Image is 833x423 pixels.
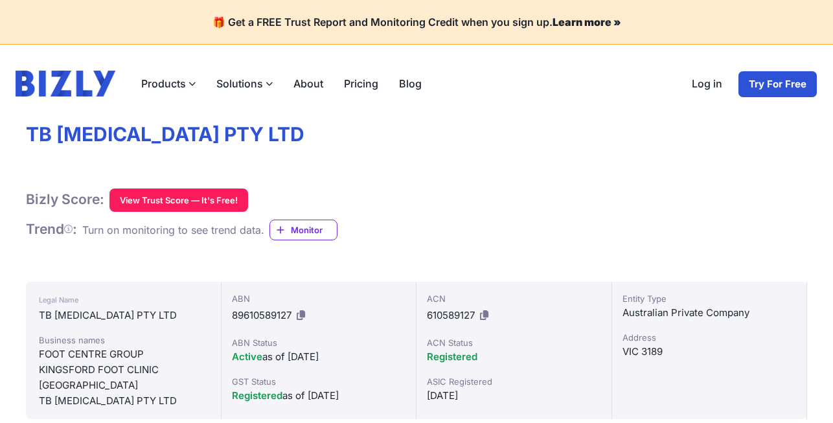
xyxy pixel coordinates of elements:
[389,71,432,97] a: Blog
[26,122,807,147] h1: TB [MEDICAL_DATA] PTY LTD
[334,71,389,97] a: Pricing
[39,378,208,393] div: [GEOGRAPHIC_DATA]
[39,334,208,347] div: Business names
[427,292,601,305] div: ACN
[232,375,406,388] div: GST Status
[39,308,208,323] div: TB [MEDICAL_DATA] PTY LTD
[681,71,733,98] a: Log in
[232,336,406,349] div: ABN Status
[427,309,475,321] span: 610589127
[291,223,337,236] span: Monitor
[283,71,334,97] a: About
[26,221,77,238] h1: Trend :
[232,388,406,404] div: as of [DATE]
[553,16,621,29] a: Learn more »
[232,350,262,363] span: Active
[622,344,797,360] div: VIC 3189
[622,292,797,305] div: Entity Type
[232,349,406,365] div: as of [DATE]
[622,331,797,344] div: Address
[16,71,115,97] img: bizly_logo.svg
[109,189,248,212] button: View Trust Score — It's Free!
[269,220,337,240] a: Monitor
[622,305,797,321] div: Australian Private Company
[232,389,282,402] span: Registered
[232,309,291,321] span: 89610589127
[39,393,208,409] div: TB [MEDICAL_DATA] PTY LTD
[427,336,601,349] div: ACN Status
[206,71,283,97] label: Solutions
[131,71,206,97] label: Products
[427,375,601,388] div: ASIC Registered
[738,71,817,98] a: Try For Free
[16,16,817,29] h4: 🎁 Get a FREE Trust Report and Monitoring Credit when you sign up.
[427,350,477,363] span: Registered
[39,292,208,308] div: Legal Name
[427,388,601,404] div: [DATE]
[232,292,406,305] div: ABN
[26,191,104,208] h1: Bizly Score:
[82,222,264,238] div: Turn on monitoring to see trend data.
[39,362,208,378] div: KINGSFORD FOOT CLINIC
[39,347,208,362] div: FOOT CENTRE GROUP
